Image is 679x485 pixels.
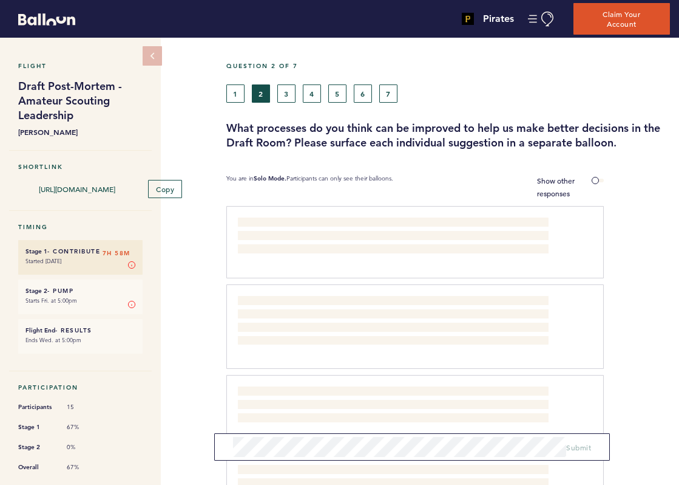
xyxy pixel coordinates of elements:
button: 3 [277,84,296,103]
time: Started [DATE] [25,257,61,265]
h5: Flight [18,62,143,70]
span: Show other responses [537,176,575,198]
b: Solo Mode. [254,174,286,182]
button: Manage Account [528,12,555,27]
h6: - Results [25,326,135,334]
span: 67% [67,423,103,432]
button: 5 [328,84,346,103]
button: 1 [226,84,245,103]
h4: Pirates [483,12,514,26]
h5: Timing [18,223,143,231]
span: Would suggest grabbing an extra 30 min to an hour and providing the opportunity for each Regional... [238,219,546,253]
span: Would politely eliminate those from the room who are not DIRECTLY involved in or impacted the dra... [238,297,541,343]
button: 7 [379,84,397,103]
span: Copy [156,184,174,194]
button: 6 [354,84,372,103]
svg: Balloon [18,13,75,26]
span: 15 [67,403,103,411]
span: Stage 2 [18,441,55,453]
small: Flight End [25,326,55,334]
span: 7H 58M [103,247,130,260]
span: Being asked to be reliant on and aware of the model grade when we are ranking players in our exer... [238,388,547,422]
a: Balloon [9,12,75,25]
time: Ends Wed. at 5:00pm [25,336,81,344]
button: 2 [252,84,270,103]
span: 67% [67,463,103,472]
button: Copy [148,180,182,198]
h5: Question 2 of 7 [226,62,670,70]
small: Stage 2 [25,287,47,295]
span: 0% [67,443,103,452]
small: Stage 1 [25,247,47,255]
span: Submit [566,442,591,452]
h6: - Pump [25,287,135,295]
p: You are in Participants can only see their balloons. [226,174,393,200]
h1: Draft Post-Mortem - Amateur Scouting Leadership [18,79,143,123]
h6: - Contribute [25,247,135,255]
span: Participants [18,401,55,413]
time: Starts Fri. at 5:00pm [25,297,77,304]
button: Submit [566,441,591,453]
span: Overall [18,461,55,473]
button: 4 [303,84,321,103]
h5: Participation [18,384,143,391]
b: [PERSON_NAME] [18,126,143,138]
h3: What processes do you think can be improved to help us make better decisions in the Draft Room? P... [226,121,670,150]
span: Stage 1 [18,421,55,433]
button: Claim Your Account [573,3,670,35]
h5: Shortlink [18,163,143,171]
